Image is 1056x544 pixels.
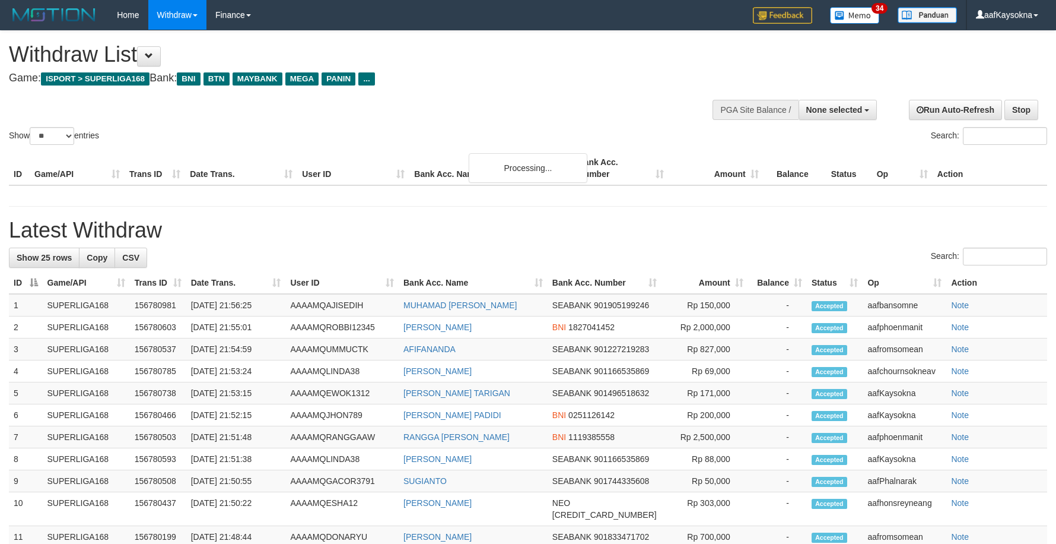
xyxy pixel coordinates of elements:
span: Copy 1119385558 to clipboard [568,432,615,442]
span: Accepted [812,533,847,543]
span: Accepted [812,455,847,465]
td: Rp 303,000 [661,492,748,526]
td: 156780537 [130,339,186,360]
a: Stop [1004,100,1038,120]
a: Note [951,432,969,442]
span: Copy 0251126142 to clipboard [568,410,615,420]
th: Bank Acc. Number [573,151,668,185]
button: None selected [799,100,877,120]
td: aafphoenmanit [863,317,946,339]
td: 156780466 [130,404,186,426]
h1: Withdraw List [9,43,692,67]
td: AAAAMQLINDA38 [285,448,399,470]
a: SUGIANTO [403,476,447,486]
td: AAAAMQGACOR3791 [285,470,399,492]
td: SUPERLIGA168 [43,339,130,360]
th: Balance [764,151,826,185]
td: - [748,492,807,526]
th: User ID [297,151,409,185]
td: 10 [9,492,43,526]
td: SUPERLIGA168 [43,360,130,382]
span: Accepted [812,301,847,311]
span: Accepted [812,411,847,421]
td: SUPERLIGA168 [43,294,130,317]
th: Trans ID [125,151,185,185]
td: - [748,382,807,404]
td: SUPERLIGA168 [43,404,130,426]
th: ID [9,151,30,185]
td: SUPERLIGA168 [43,317,130,339]
td: AAAAMQLINDA38 [285,360,399,382]
td: Rp 150,000 [661,294,748,317]
td: 1 [9,294,43,317]
span: None selected [806,105,863,115]
th: Op [872,151,933,185]
a: Note [951,454,969,464]
td: 6 [9,404,43,426]
span: SEABANK [552,366,591,376]
td: AAAAMQROBBI12345 [285,317,399,339]
td: Rp 200,000 [661,404,748,426]
td: 156780603 [130,317,186,339]
span: Copy 901833471702 to clipboard [594,532,649,542]
td: 3 [9,339,43,360]
a: Note [951,366,969,376]
td: [DATE] 21:56:25 [186,294,286,317]
td: 8 [9,448,43,470]
td: [DATE] 21:53:24 [186,360,286,382]
span: PANIN [322,72,355,86]
th: Amount [669,151,764,185]
th: Bank Acc. Name [409,151,573,185]
td: aafKaysokna [863,382,946,404]
span: Copy 901905199246 to clipboard [594,301,649,310]
span: Accepted [812,389,847,399]
td: Rp 50,000 [661,470,748,492]
td: 156780503 [130,426,186,448]
a: Note [951,388,969,398]
th: Status: activate to sort column ascending [807,272,863,294]
td: SUPERLIGA168 [43,470,130,492]
td: SUPERLIGA168 [43,448,130,470]
td: Rp 2,500,000 [661,426,748,448]
span: Copy 901166535869 to clipboard [594,454,649,464]
span: SEABANK [552,301,591,310]
a: RANGGA [PERSON_NAME] [403,432,510,442]
td: [DATE] 21:55:01 [186,317,286,339]
td: aafKaysokna [863,404,946,426]
th: Action [946,272,1047,294]
span: SEABANK [552,532,591,542]
span: ... [358,72,374,86]
a: [PERSON_NAME] [403,366,472,376]
a: Show 25 rows [9,248,79,268]
span: SEABANK [552,388,591,398]
td: SUPERLIGA168 [43,382,130,404]
td: Rp 88,000 [661,448,748,470]
h4: Game: Bank: [9,72,692,84]
span: MAYBANK [233,72,282,86]
td: AAAAMQJHON789 [285,404,399,426]
input: Search: [963,127,1047,145]
td: aafchournsokneav [863,360,946,382]
td: 4 [9,360,43,382]
span: SEABANK [552,454,591,464]
td: AAAAMQUMMUCTK [285,339,399,360]
td: - [748,426,807,448]
span: Copy 1827041452 to clipboard [568,322,615,332]
span: Copy 901496518632 to clipboard [594,388,649,398]
img: Button%20Memo.svg [830,7,880,24]
td: 5 [9,382,43,404]
span: Copy 901227219283 to clipboard [594,344,649,354]
span: BNI [552,410,566,420]
a: [PERSON_NAME] [403,498,472,508]
span: NEO [552,498,570,508]
a: [PERSON_NAME] [403,322,472,332]
input: Search: [963,248,1047,265]
div: Processing... [469,153,587,183]
td: SUPERLIGA168 [43,426,130,448]
td: - [748,448,807,470]
th: User ID: activate to sort column ascending [285,272,399,294]
td: 156780738 [130,382,186,404]
a: Note [951,301,969,310]
td: [DATE] 21:51:48 [186,426,286,448]
td: - [748,360,807,382]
